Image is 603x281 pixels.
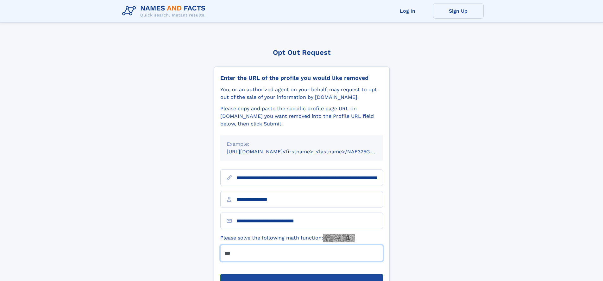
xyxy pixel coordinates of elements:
[120,3,211,20] img: Logo Names and Facts
[220,74,383,81] div: Enter the URL of the profile you would like removed
[214,48,390,56] div: Opt Out Request
[227,149,395,155] small: [URL][DOMAIN_NAME]<firstname>_<lastname>/NAF325G-xxxxxxxx
[382,3,433,19] a: Log In
[220,105,383,128] div: Please copy and paste the specific profile page URL on [DOMAIN_NAME] you want removed into the Pr...
[220,86,383,101] div: You, or an authorized agent on your behalf, may request to opt-out of the sale of your informatio...
[220,234,355,242] label: Please solve the following math function:
[433,3,484,19] a: Sign Up
[227,140,377,148] div: Example:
